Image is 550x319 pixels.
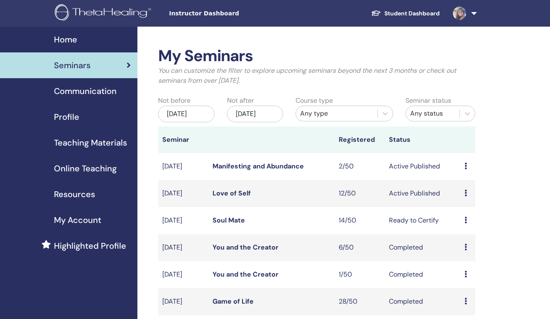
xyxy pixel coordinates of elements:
[54,188,95,200] span: Resources
[54,240,126,252] span: Highlighted Profile
[385,180,460,207] td: Active Published
[54,85,117,97] span: Communication
[158,106,214,122] div: [DATE]
[300,109,373,119] div: Any type
[54,59,90,72] span: Seminars
[158,234,208,261] td: [DATE]
[158,207,208,234] td: [DATE]
[335,234,385,261] td: 6/50
[335,126,385,153] th: Registered
[158,126,208,153] th: Seminar
[213,243,279,252] a: You and the Creator
[385,126,460,153] th: Status
[410,109,455,119] div: Any status
[213,270,279,279] a: You and the Creator
[385,207,460,234] td: Ready to Certify
[335,180,385,207] td: 12/50
[453,7,466,20] img: default.jpg
[406,96,451,106] label: Seminar status
[335,288,385,315] td: 28/50
[385,234,460,261] td: Completed
[158,153,208,180] td: [DATE]
[364,6,446,21] a: Student Dashboard
[54,111,79,123] span: Profile
[54,136,127,149] span: Teaching Materials
[54,33,77,46] span: Home
[371,10,381,17] img: graduation-cap-white.svg
[158,47,475,66] h2: My Seminars
[385,261,460,288] td: Completed
[296,96,333,106] label: Course type
[158,96,191,106] label: Not before
[213,162,304,171] a: Manifesting and Abundance
[158,288,208,315] td: [DATE]
[213,297,254,306] a: Game of Life
[54,162,117,175] span: Online Teaching
[335,261,385,288] td: 1/50
[385,288,460,315] td: Completed
[158,66,475,86] p: You can customize the filter to explore upcoming seminars beyond the next 3 months or check out s...
[55,4,154,23] img: logo.png
[213,216,245,225] a: Soul Mate
[169,9,293,18] span: Instructor Dashboard
[335,153,385,180] td: 2/50
[335,207,385,234] td: 14/50
[227,106,283,122] div: [DATE]
[213,189,251,198] a: Love of Self
[227,96,254,106] label: Not after
[54,214,101,226] span: My Account
[385,153,460,180] td: Active Published
[158,261,208,288] td: [DATE]
[158,180,208,207] td: [DATE]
